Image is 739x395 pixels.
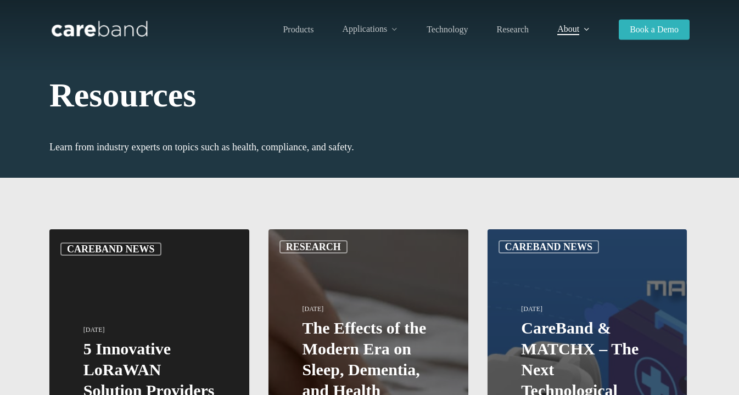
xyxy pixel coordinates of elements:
[557,25,590,34] a: About
[60,242,161,256] a: CareBand News
[279,240,348,253] a: Research
[342,24,387,33] span: Applications
[49,138,690,156] p: Learn from industry experts on topics such as health, compliance, and safety.
[283,25,313,34] a: Products
[49,74,690,116] h1: Resources
[499,240,600,253] a: CareBand News
[342,25,398,34] a: Applications
[619,25,690,34] a: Book a Demo
[557,24,579,33] span: About
[496,25,529,34] a: Research
[630,25,679,34] span: Book a Demo
[427,25,468,34] a: Technology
